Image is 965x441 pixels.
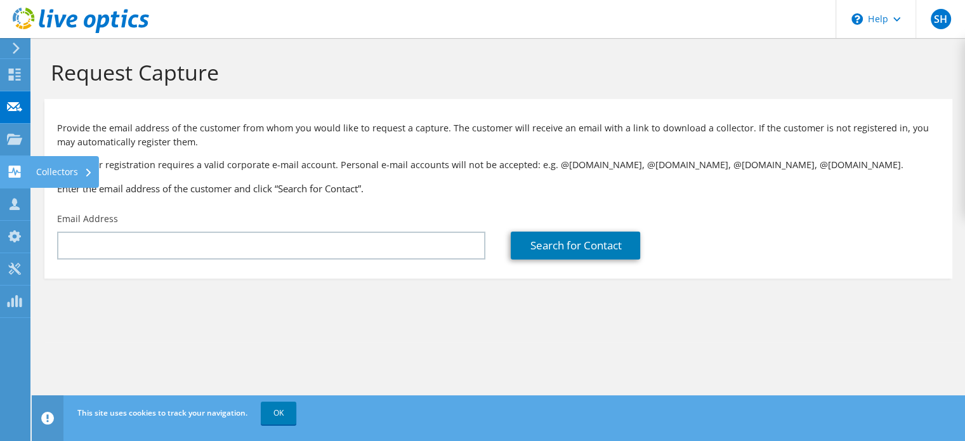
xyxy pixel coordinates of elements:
[57,213,118,225] label: Email Address
[51,59,940,86] h1: Request Capture
[511,232,640,260] a: Search for Contact
[851,13,863,25] svg: \n
[30,156,99,188] div: Collectors
[77,407,247,418] span: This site uses cookies to track your navigation.
[931,9,951,29] span: SH
[57,121,940,149] p: Provide the email address of the customer from whom you would like to request a capture. The cust...
[57,158,940,172] p: Note: User registration requires a valid corporate e-mail account. Personal e-mail accounts will ...
[261,402,296,425] a: OK
[57,181,940,195] h3: Enter the email address of the customer and click “Search for Contact”.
